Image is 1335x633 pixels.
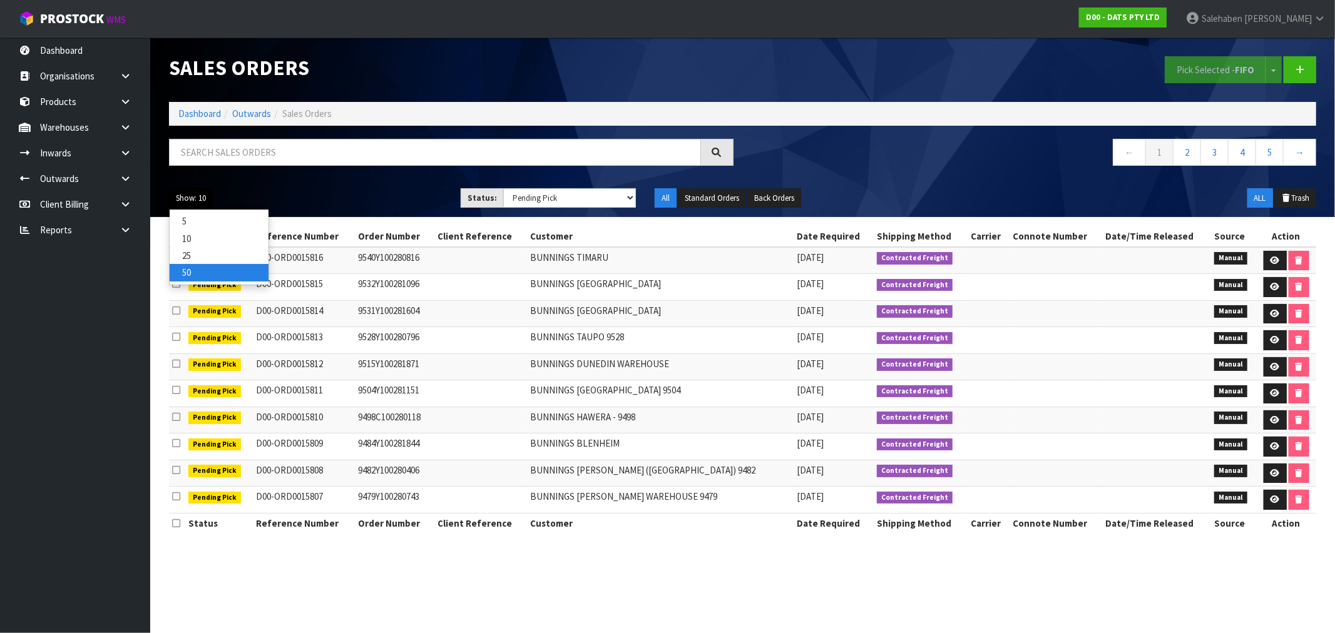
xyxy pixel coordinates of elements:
[170,213,269,230] a: 5
[253,460,355,487] td: D00-ORD0015808
[170,247,269,264] a: 25
[877,465,953,477] span: Contracted Freight
[528,247,794,274] td: BUNNINGS TIMARU
[797,464,824,476] span: [DATE]
[1235,64,1254,76] strong: FIFO
[1256,139,1284,166] a: 5
[355,226,435,246] th: Order Number
[1214,252,1247,265] span: Manual
[1173,139,1201,166] a: 2
[752,139,1317,170] nav: Page navigation
[528,407,794,433] td: BUNNINGS HAWERA - 9498
[1214,305,1247,318] span: Manual
[355,460,435,487] td: 9482Y100280406
[1214,358,1247,371] span: Manual
[1214,279,1247,291] span: Manual
[797,251,824,263] span: [DATE]
[877,279,953,291] span: Contracted Freight
[797,278,824,290] span: [DATE]
[1247,188,1273,208] button: ALL
[355,513,435,533] th: Order Number
[528,380,794,407] td: BUNNINGS [GEOGRAPHIC_DATA] 9504
[434,226,527,246] th: Client Reference
[874,226,968,246] th: Shipping Method
[468,193,497,203] strong: Status:
[253,380,355,407] td: D00-ORD0015811
[188,358,241,371] span: Pending Pick
[282,108,332,119] span: Sales Orders
[877,385,953,398] span: Contracted Freight
[1256,513,1316,533] th: Action
[1086,12,1160,23] strong: D00 - DATS PTY LTD
[797,437,824,449] span: [DATE]
[19,11,34,26] img: cube-alt.png
[1010,226,1102,246] th: Connote Number
[169,56,734,79] h1: Sales Orders
[528,433,794,460] td: BUNNINGS BLENHEIM
[355,380,435,407] td: 9504Y100281151
[355,433,435,460] td: 9484Y100281844
[188,332,241,345] span: Pending Pick
[797,358,824,370] span: [DATE]
[528,353,794,380] td: BUNNINGS DUNEDIN WAREHOUSE
[528,513,794,533] th: Customer
[355,407,435,433] td: 9498C100280118
[528,327,794,354] td: BUNNINGS TAUPO 9528
[1113,139,1146,166] a: ←
[1214,465,1247,477] span: Manual
[1010,513,1102,533] th: Connote Number
[797,331,824,343] span: [DATE]
[877,305,953,318] span: Contracted Freight
[678,188,746,208] button: Standard Orders
[355,327,435,354] td: 9528Y100280796
[169,139,701,166] input: Search sales orders
[1244,13,1312,24] span: [PERSON_NAME]
[1202,13,1242,24] span: Salehaben
[253,300,355,327] td: D00-ORD0015814
[794,513,874,533] th: Date Required
[797,384,824,396] span: [DATE]
[1214,492,1247,504] span: Manual
[1103,513,1212,533] th: Date/Time Released
[188,438,241,451] span: Pending Pick
[188,412,241,424] span: Pending Pick
[355,274,435,301] td: 9532Y100281096
[253,513,355,533] th: Reference Number
[797,305,824,316] span: [DATE]
[188,385,241,398] span: Pending Pick
[170,264,269,281] a: 50
[253,407,355,433] td: D00-ORD0015810
[528,274,794,301] td: BUNNINGS [GEOGRAPHIC_DATA]
[253,327,355,354] td: D00-ORD0015813
[1103,226,1212,246] th: Date/Time Released
[355,487,435,514] td: 9479Y100280743
[188,465,241,477] span: Pending Pick
[1211,513,1256,533] th: Source
[655,188,677,208] button: All
[528,460,794,487] td: BUNNINGS [PERSON_NAME] ([GEOGRAPHIC_DATA]) 9482
[185,513,253,533] th: Status
[170,230,269,247] a: 10
[355,247,435,274] td: 9540Y100280816
[253,353,355,380] td: D00-ORD0015812
[528,487,794,514] td: BUNNINGS [PERSON_NAME] WAREHOUSE 9479
[877,492,953,504] span: Contracted Freight
[253,226,355,246] th: Reference Number
[1211,226,1256,246] th: Source
[1256,226,1316,246] th: Action
[40,11,104,27] span: ProStock
[877,252,953,265] span: Contracted Freight
[877,438,953,451] span: Contracted Freight
[178,108,221,119] a: Dashboard
[1274,188,1316,208] button: Trash
[1165,56,1266,83] button: Pick Selected -FIFO
[253,487,355,514] td: D00-ORD0015807
[877,412,953,424] span: Contracted Freight
[253,247,355,274] td: D00-ORD0015816
[1228,139,1256,166] a: 4
[747,188,801,208] button: Back Orders
[797,411,824,423] span: [DATE]
[877,358,953,371] span: Contracted Freight
[528,226,794,246] th: Customer
[106,14,126,26] small: WMS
